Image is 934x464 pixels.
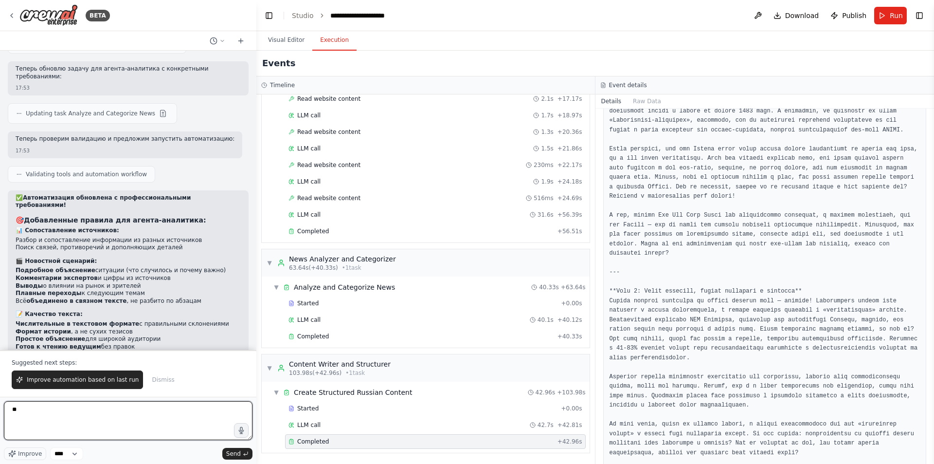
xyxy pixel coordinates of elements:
[292,11,405,20] nav: breadcrumb
[16,275,241,282] li: и цифры из источников
[913,9,926,22] button: Show right sidebar
[16,215,241,225] h3: 🎯
[289,359,391,369] div: Content Writer and Structurer
[16,282,241,290] li: о влиянии на рынок и зрителей
[19,4,78,26] img: Logo
[267,364,272,372] span: ▼
[826,7,870,24] button: Publish
[297,194,360,202] span: Read website content
[595,94,628,108] button: Details
[16,65,241,80] p: Теперь обновлю задачу для агента-аналитика с конкретными требованиями:
[541,95,553,103] span: 2.1s
[16,282,43,289] strong: Выводы
[16,135,234,143] p: Теперь проверим валидацию и предложим запустить автоматизацию:
[297,316,321,324] span: LLM call
[534,194,554,202] span: 516ms
[557,194,582,202] span: + 24.69s
[233,35,249,47] button: Start a new chat
[4,447,46,460] button: Improve
[26,297,126,304] strong: объединено в связном тексте
[557,145,582,152] span: + 21.86s
[297,421,321,429] span: LLM call
[297,178,321,186] span: LLM call
[770,7,823,24] button: Download
[557,438,582,445] span: + 42.96s
[16,335,241,343] li: для широкой аудитории
[16,194,191,209] strong: Автоматизация обновлена с профессиональными требованиями!
[297,128,360,136] span: Read website content
[16,267,95,274] strong: Подробное объяснение
[785,11,819,20] span: Download
[557,95,582,103] span: + 17.17s
[16,320,139,327] strong: Числительные в текстовом формате
[234,423,249,438] button: Click to speak your automation idea
[541,178,553,186] span: 1.9s
[890,11,903,20] span: Run
[16,335,85,342] strong: Простое объяснение
[16,84,241,92] div: 17:53
[16,290,241,297] li: к следующим темам
[152,376,174,384] span: Dismiss
[262,9,276,22] button: Hide left sidebar
[18,450,42,458] span: Improve
[226,450,241,458] span: Send
[561,299,582,307] span: + 0.00s
[297,227,329,235] span: Completed
[557,389,585,396] span: + 103.98s
[342,264,361,272] span: • 1 task
[16,258,97,264] strong: 🎬 Новостной сценарий:
[16,343,241,351] li: без правок
[297,333,329,340] span: Completed
[16,311,83,317] strong: 📝 Качество текста:
[273,283,279,291] span: ▼
[557,128,582,136] span: + 20.36s
[539,283,559,291] span: 40.33s
[557,211,582,219] span: + 56.39s
[538,421,554,429] span: 42.7s
[345,369,365,377] span: • 1 task
[561,283,586,291] span: + 63.64s
[294,388,412,397] div: Create Structured Russian Content
[297,95,360,103] span: Read website content
[16,237,241,244] li: Разбор и сопоставление информации из разных источников
[312,30,357,51] button: Execution
[16,194,241,209] h2: ✅
[16,227,119,234] strong: 📊 Сопоставление источников:
[267,259,272,267] span: ▼
[16,297,241,305] li: Всё , не разбито по абзацам
[557,421,582,429] span: + 42.81s
[297,438,329,445] span: Completed
[16,328,241,336] li: , а не сухих тезисов
[292,12,314,19] a: Studio
[541,128,553,136] span: 1.3s
[16,320,241,328] li: с правильными склонениями
[627,94,667,108] button: Raw Data
[534,161,554,169] span: 230ms
[16,244,241,252] li: Поиск связей, противоречий и дополняющих деталей
[289,369,341,377] span: 103.98s (+42.96s)
[222,448,252,460] button: Send
[557,333,582,340] span: + 40.33s
[297,161,360,169] span: Read website content
[16,328,71,335] strong: Формат истории
[26,170,147,178] span: Validating tools and automation workflow
[206,35,229,47] button: Switch to previous chat
[557,161,582,169] span: + 22.17s
[297,211,321,219] span: LLM call
[297,405,319,412] span: Started
[541,145,553,152] span: 1.5s
[16,275,98,281] strong: Комментарии экспертов
[16,290,82,297] strong: Плавные переходы
[294,282,395,292] div: Analyze and Categorize News
[536,389,556,396] span: 42.96s
[538,211,554,219] span: 31.6s
[609,81,647,89] h3: Event details
[557,111,582,119] span: + 18.97s
[557,316,582,324] span: + 40.12s
[297,145,321,152] span: LLM call
[297,299,319,307] span: Started
[874,7,907,24] button: Run
[297,111,321,119] span: LLM call
[12,371,143,389] button: Improve automation based on last run
[270,81,295,89] h3: Timeline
